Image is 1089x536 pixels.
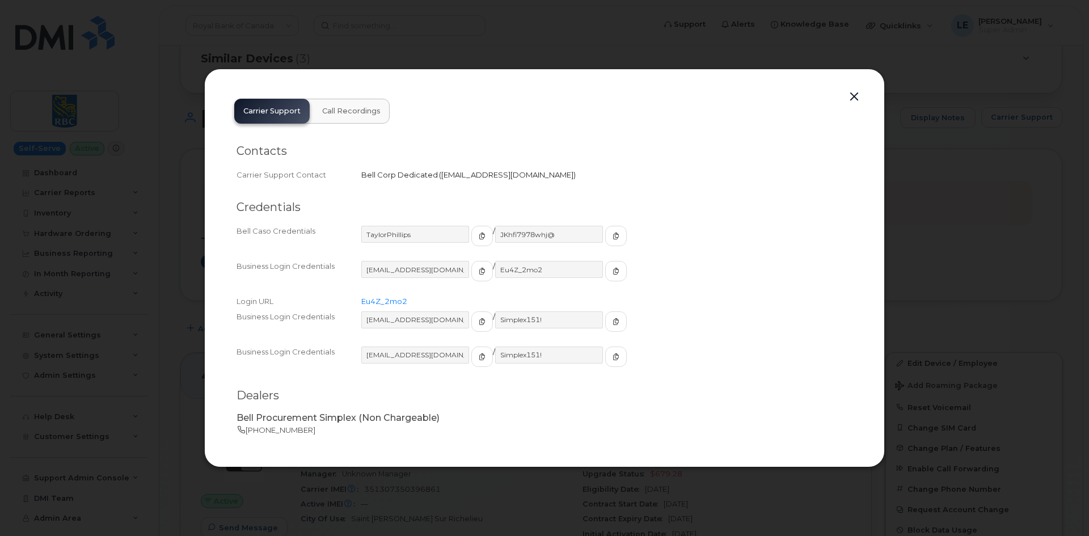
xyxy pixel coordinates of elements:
[471,347,493,367] button: copy to clipboard
[361,261,852,292] div: /
[605,311,627,332] button: copy to clipboard
[361,226,852,256] div: /
[361,347,852,377] div: /
[361,297,407,306] a: Eu4Z_2mo2
[471,311,493,332] button: copy to clipboard
[237,200,852,214] h2: Credentials
[237,412,852,425] p: Bell Procurement Simplex (Non Chargeable)
[471,226,493,246] button: copy to clipboard
[237,296,361,307] div: Login URL
[237,347,361,377] div: Business Login Credentials
[237,389,852,403] h2: Dealers
[237,311,361,342] div: Business Login Credentials
[605,261,627,281] button: copy to clipboard
[605,226,627,246] button: copy to clipboard
[605,347,627,367] button: copy to clipboard
[237,144,852,158] h2: Contacts
[361,170,438,179] span: Bell Corp Dedicated
[237,261,361,292] div: Business Login Credentials
[471,261,493,281] button: copy to clipboard
[237,425,852,436] p: [PHONE_NUMBER]
[237,226,361,256] div: Bell Caso Credentials
[237,170,361,180] div: Carrier Support Contact
[441,170,573,179] span: [EMAIL_ADDRESS][DOMAIN_NAME]
[361,311,852,342] div: /
[322,107,381,116] span: Call Recordings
